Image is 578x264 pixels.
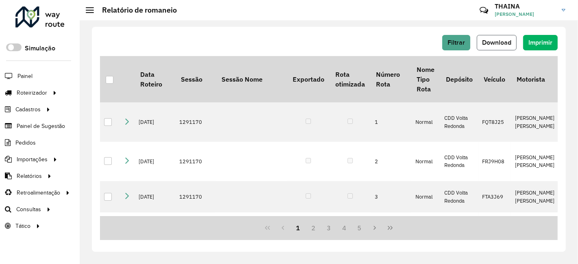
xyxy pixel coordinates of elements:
[287,56,330,102] th: Exportado
[478,102,511,142] td: FQT8J25
[523,35,558,50] button: Imprimir
[135,181,175,213] td: [DATE]
[482,39,511,46] span: Download
[135,142,175,181] td: [DATE]
[17,72,33,80] span: Painel
[440,102,478,142] td: CDD Volta Redonda
[337,220,352,236] button: 4
[17,188,60,197] span: Retroalimentação
[511,102,559,142] td: [PERSON_NAME] [PERSON_NAME]
[475,2,493,19] a: Contato Rápido
[511,142,559,181] td: [PERSON_NAME] [PERSON_NAME]
[367,220,382,236] button: Next Page
[352,220,367,236] button: 5
[495,2,556,10] h3: THAINA
[330,56,370,102] th: Rota otimizada
[94,6,177,15] h2: Relatório de romaneio
[411,212,440,252] td: Normal
[371,181,411,213] td: 3
[478,212,511,252] td: FQS5G93
[495,11,556,18] span: [PERSON_NAME]
[175,102,216,142] td: 1291170
[371,142,411,181] td: 2
[511,181,559,213] td: [PERSON_NAME] [PERSON_NAME]
[17,122,65,130] span: Painel de Sugestão
[17,172,42,180] span: Relatórios
[15,105,41,114] span: Cadastros
[511,212,559,252] td: [PERSON_NAME] [PERSON_NAME]
[321,220,337,236] button: 3
[135,56,175,102] th: Data Roteiro
[511,56,559,102] th: Motorista
[16,205,41,214] span: Consultas
[17,155,48,164] span: Importações
[411,102,440,142] td: Normal
[291,220,306,236] button: 1
[15,222,30,230] span: Tático
[371,102,411,142] td: 1
[440,56,478,102] th: Depósito
[15,138,36,147] span: Pedidos
[175,181,216,213] td: 1291170
[477,35,517,50] button: Download
[440,212,478,252] td: CDD Volta Redonda
[440,181,478,213] td: CDD Volta Redonda
[135,212,175,252] td: [DATE]
[175,142,216,181] td: 1291170
[440,142,478,181] td: CDD Volta Redonda
[411,56,440,102] th: Nome Tipo Rota
[25,43,55,53] label: Simulação
[371,56,411,102] th: Número Rota
[175,212,216,252] td: 1291170
[478,142,511,181] td: FRJ9H08
[17,89,47,97] span: Roteirizador
[216,56,287,102] th: Sessão Nome
[448,39,465,46] span: Filtrar
[175,56,216,102] th: Sessão
[306,220,321,236] button: 2
[478,181,511,213] td: FTA3J69
[382,220,398,236] button: Last Page
[411,181,440,213] td: Normal
[528,39,552,46] span: Imprimir
[371,212,411,252] td: 4
[411,142,440,181] td: Normal
[478,56,511,102] th: Veículo
[135,102,175,142] td: [DATE]
[442,35,470,50] button: Filtrar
